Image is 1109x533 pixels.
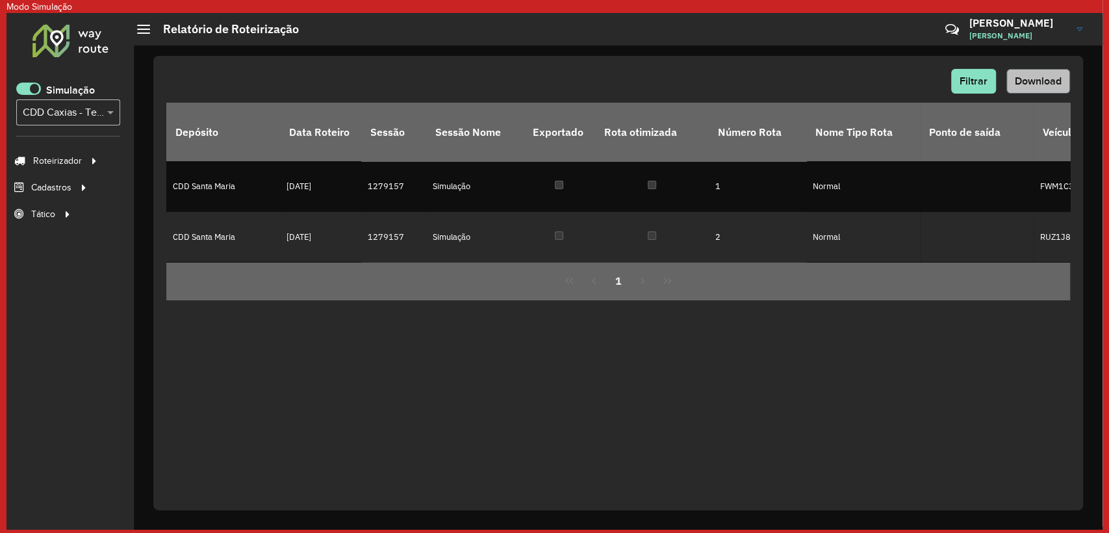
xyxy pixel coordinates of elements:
a: Tático [6,201,75,227]
th: Nome Tipo Rota [806,103,920,161]
span: [PERSON_NAME] [969,30,1067,42]
a: Cadastros [6,174,91,200]
td: Simulação [426,161,524,212]
span: Cadastros [31,181,71,194]
td: Simulação [426,212,524,263]
td: 1 [709,161,806,212]
button: Download [1006,69,1070,94]
th: Exportado [524,103,595,161]
th: Data Roteiro [280,103,361,161]
button: 1 [606,268,631,293]
th: Ponto de saída [920,103,1034,161]
a: Roteirizador [6,148,101,174]
th: Rota otimizada [595,103,709,161]
label: Simulação [46,83,95,98]
th: Veículo [1034,103,1099,161]
td: CDD Santa Maria [166,212,280,263]
td: Normal [806,212,920,263]
th: Depósito [166,103,280,161]
td: CDD Santa Maria [166,161,280,212]
button: Filtrar [951,69,996,94]
td: [DATE] [280,161,361,212]
td: 1279157 [361,212,426,263]
td: RUZ1J80 [1034,212,1099,263]
a: Contato Rápido [938,16,966,44]
td: FWM1C36 [1034,161,1099,212]
td: [DATE] [280,212,361,263]
ng-select: CDD Caxias - Teste Algoritmo PyVRP [16,99,120,125]
th: Sessão Nome [426,103,524,161]
th: Número Rota [709,103,806,161]
td: 1279157 [361,161,426,212]
td: Normal [806,161,920,212]
td: 2 [709,212,806,263]
h3: [PERSON_NAME] [969,17,1067,29]
h2: Relatório de Roteirização [150,22,299,36]
a: [PERSON_NAME][PERSON_NAME] [969,12,1092,46]
th: Sessão [361,103,426,161]
span: Tático [31,207,55,221]
span: Roteirizador [33,154,82,168]
span: Filtrar [960,75,988,86]
span: Download [1015,75,1062,86]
